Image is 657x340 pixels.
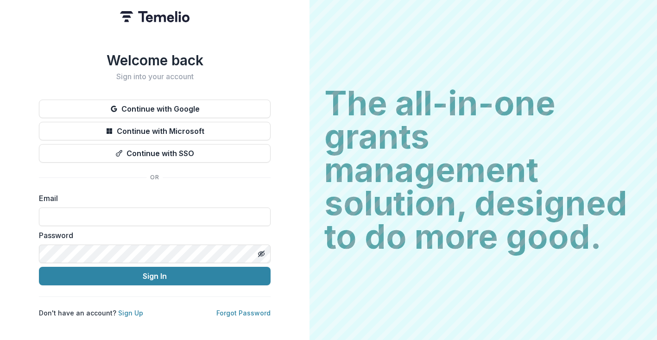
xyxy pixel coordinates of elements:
a: Forgot Password [216,309,271,317]
button: Continue with Microsoft [39,122,271,140]
button: Sign In [39,267,271,285]
label: Password [39,230,265,241]
h2: Sign into your account [39,72,271,81]
button: Continue with SSO [39,144,271,163]
button: Continue with Google [39,100,271,118]
button: Toggle password visibility [254,246,269,261]
h1: Welcome back [39,52,271,69]
p: Don't have an account? [39,308,143,318]
a: Sign Up [118,309,143,317]
label: Email [39,193,265,204]
img: Temelio [120,11,190,22]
